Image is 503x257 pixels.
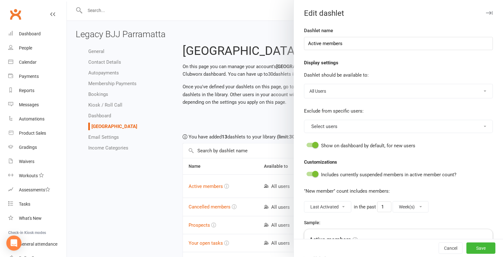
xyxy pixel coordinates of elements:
div: Payments [19,74,39,79]
a: Assessments [8,183,67,197]
div: People [19,45,32,50]
div: Open Intercom Messenger [6,236,21,251]
a: Dashboard [8,27,67,41]
a: Payments [8,69,67,84]
a: Tasks [8,197,67,211]
div: Edit dashlet [294,9,503,18]
label: Dashlet name [304,27,333,34]
span: Active members [309,235,351,244]
div: General attendance [19,242,57,247]
div: Gradings [19,145,37,150]
div: "New member" count includes members: [304,187,493,195]
p: Dashlet should be available to: [304,71,493,79]
a: Product Sales [8,126,67,140]
div: Automations [19,116,44,121]
div: Waivers [19,159,34,164]
a: Reports [8,84,67,98]
a: What's New [8,211,67,225]
p: Exclude from specific users: [304,107,493,115]
a: Gradings [8,140,67,155]
a: People [8,41,67,55]
a: Clubworx [8,6,23,22]
button: Cancel [439,242,463,254]
div: Show on dashboard by default, for new users [304,142,493,149]
button: Save [466,242,495,254]
strong: Display settings [304,60,338,66]
button: Select users [304,120,493,133]
a: Messages [8,98,67,112]
div: Assessments [19,187,50,192]
a: Automations [8,112,67,126]
a: Workouts [8,169,67,183]
div: Dashboard [19,31,41,36]
div: Workouts [19,173,38,178]
div: Product Sales [19,131,46,136]
span: in the past [354,203,376,211]
div: Calendar [19,60,37,65]
a: Calendar [8,55,67,69]
div: Tasks [19,202,30,207]
div: Messages [19,102,39,107]
a: General attendance kiosk mode [8,237,67,251]
strong: Customizations [304,159,337,165]
div: Reports [19,88,34,93]
label: Sample: [304,219,320,226]
div: What's New [19,216,42,221]
a: Waivers [8,155,67,169]
div: Includes currently suspended members in active member count? [304,171,493,178]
